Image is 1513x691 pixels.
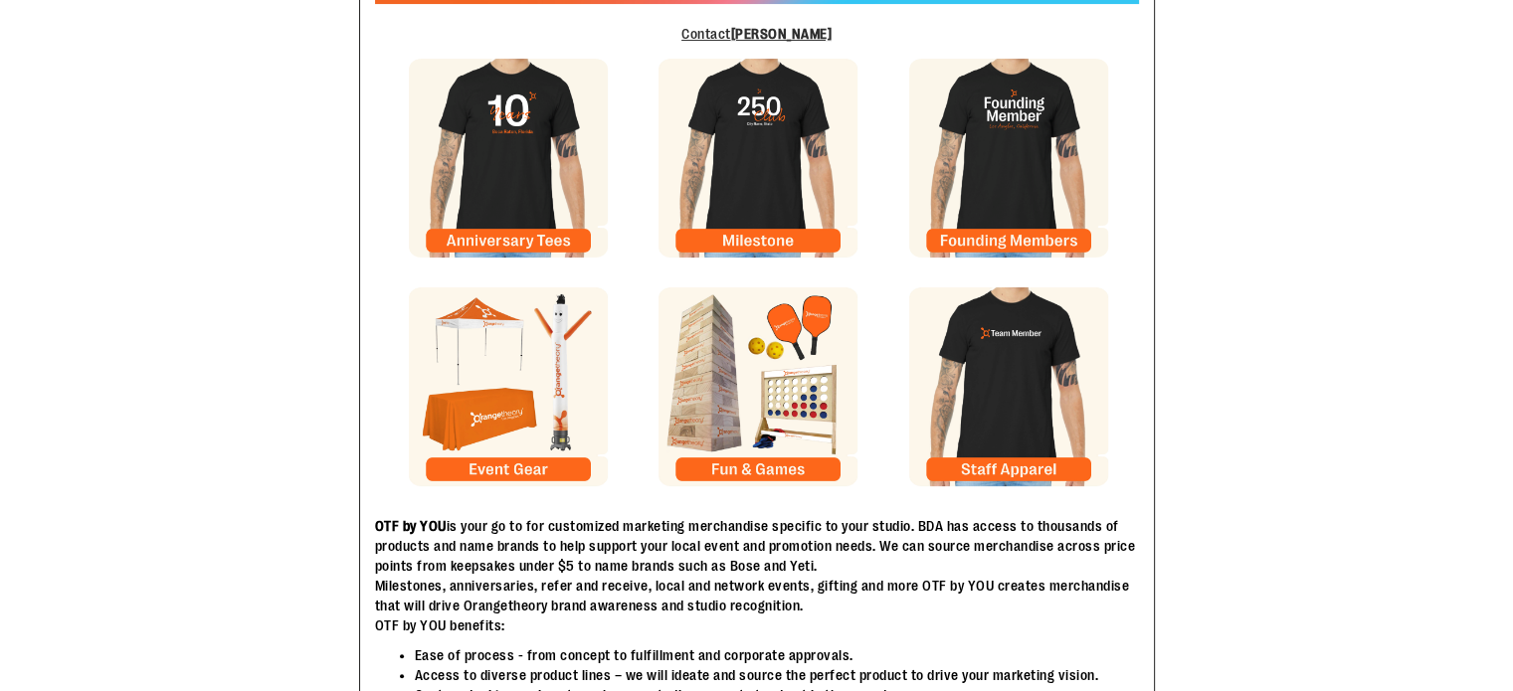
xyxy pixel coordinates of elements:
[409,287,608,486] img: Anniversary Tile
[681,26,832,42] a: Contact[PERSON_NAME]
[415,645,1139,665] li: Ease of process - from concept to fulfillment and corporate approvals.
[375,516,1139,635] p: is your go to for customized marketing merchandise specific to your studio. BDA has access to tho...
[731,26,833,42] b: [PERSON_NAME]
[659,287,857,486] img: Milestone Tile
[659,59,857,258] img: Milestone Tile
[415,665,1139,685] li: Access to diverse product lines – we will ideate and source the perfect product to drive your mar...
[909,287,1108,486] img: Founding Member Tile
[409,59,608,258] img: Anniversary Tile
[909,59,1108,258] img: Founding Member Tile
[375,518,447,534] strong: OTF by YOU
